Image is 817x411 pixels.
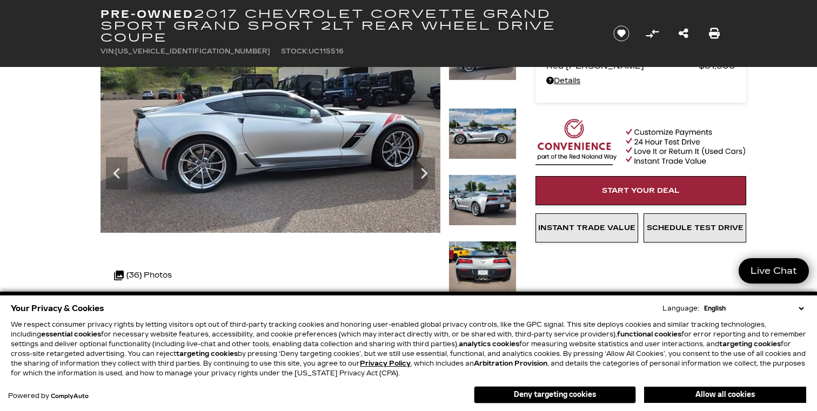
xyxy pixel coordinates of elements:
[101,8,595,44] h1: 2017 Chevrolet Corvette Grand Sport Grand Sport 2LT Rear Wheel Drive Coupe
[106,157,128,190] div: Previous
[679,26,688,41] a: Share this Pre-Owned 2017 Chevrolet Corvette Grand Sport Grand Sport 2LT Rear Wheel Drive Coupe
[538,224,635,232] span: Instant Trade Value
[546,73,735,89] a: Details
[644,213,746,242] a: Schedule Test Drive
[474,386,636,403] button: Deny targeting cookies
[413,157,435,190] div: Next
[101,42,440,233] img: Used 2017 BLADE SILVER METALLIC Chevrolet Grand Sport 2LT image 9
[535,213,638,242] a: Instant Trade Value
[709,26,720,41] a: Print this Pre-Owned 2017 Chevrolet Corvette Grand Sport Grand Sport 2LT Rear Wheel Drive Coupe
[459,340,519,348] strong: analytics cookies
[610,25,633,42] button: Save vehicle
[474,360,547,367] strong: Arbitration Provision
[701,304,806,313] select: Language Select
[662,305,699,312] div: Language:
[448,108,517,159] img: Used 2017 BLADE SILVER METALLIC Chevrolet Grand Sport 2LT image 10
[51,393,89,400] a: ComplyAuto
[719,340,781,348] strong: targeting cookies
[101,8,194,21] strong: Pre-Owned
[11,301,104,316] span: Your Privacy & Cookies
[535,176,746,205] a: Start Your Deal
[745,265,802,277] span: Live Chat
[309,48,344,55] span: UC115516
[101,48,115,55] span: VIN:
[617,331,681,338] strong: functional cookies
[109,262,177,288] div: (36) Photos
[115,48,270,55] span: [US_VEHICLE_IDENTIFICATION_NUMBER]
[739,258,809,284] a: Live Chat
[8,393,89,400] div: Powered by
[11,320,806,378] p: We respect consumer privacy rights by letting visitors opt out of third-party tracking cookies an...
[602,186,680,195] span: Start Your Deal
[176,350,238,358] strong: targeting cookies
[448,241,517,292] img: Used 2017 BLADE SILVER METALLIC Chevrolet Grand Sport 2LT image 12
[644,387,806,403] button: Allow all cookies
[360,360,411,367] u: Privacy Policy
[448,174,517,226] img: Used 2017 BLADE SILVER METALLIC Chevrolet Grand Sport 2LT image 11
[281,48,309,55] span: Stock:
[41,331,101,338] strong: essential cookies
[644,25,660,42] button: Compare Vehicle
[647,224,744,232] span: Schedule Test Drive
